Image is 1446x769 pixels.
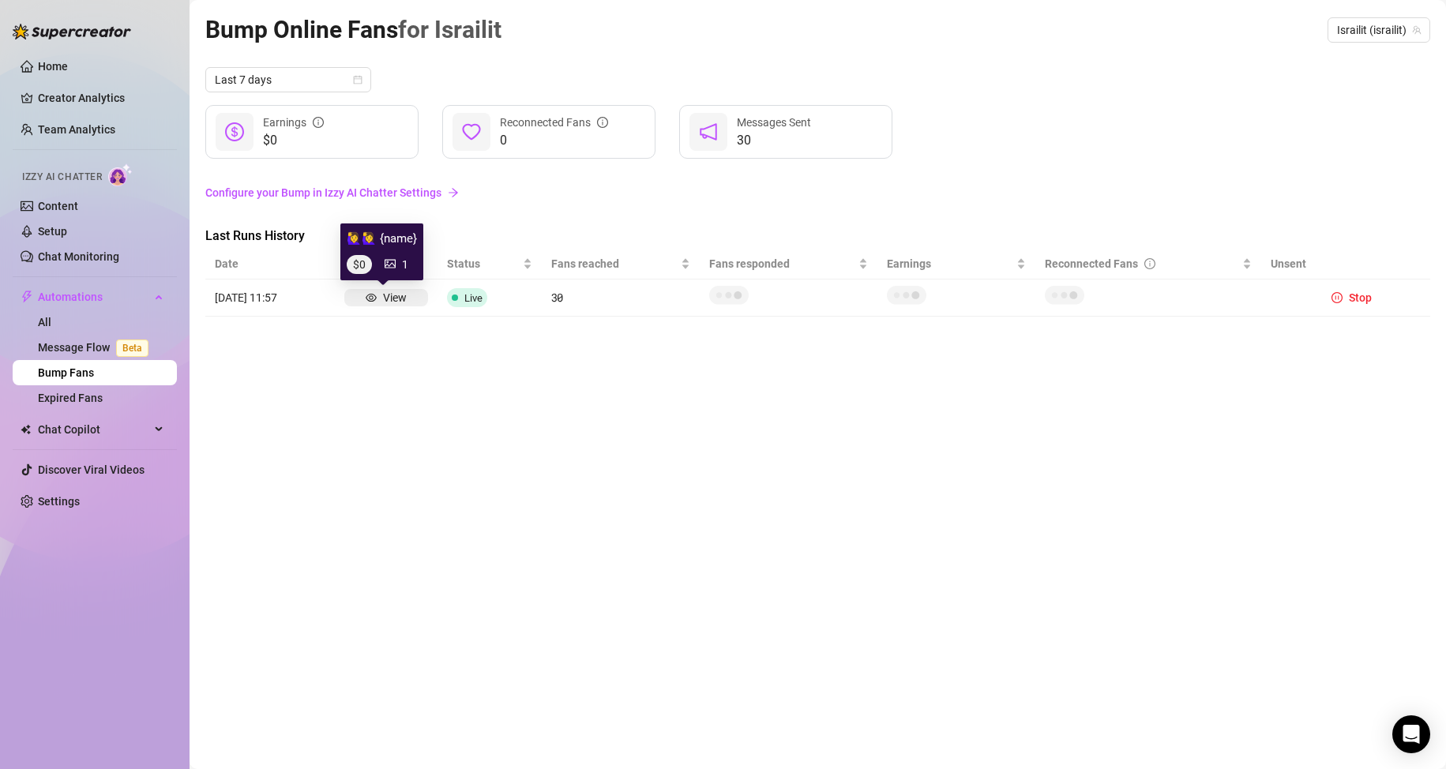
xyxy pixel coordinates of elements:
div: 1 [402,256,408,273]
article: Bump Online Fans [205,11,501,48]
span: Israilit (israilit) [1337,18,1421,42]
span: team [1412,25,1422,35]
div: Open Intercom Messenger [1392,715,1430,753]
a: Creator Analytics [38,85,164,111]
th: Fans reached [542,249,700,279]
span: thunderbolt [21,291,33,303]
article: 🙋‍♀️🙋‍♀️ {name} [347,230,417,249]
span: Chat Copilot [38,417,150,442]
span: dollar [225,122,244,141]
span: info-circle [597,117,608,128]
div: Earnings [263,114,324,131]
span: Live [464,292,483,304]
span: Last Runs History [205,227,471,246]
th: Unsent [1261,249,1316,279]
img: Chat Copilot [21,424,31,435]
span: pause-circle [1331,292,1343,303]
a: All [38,316,51,328]
th: Earnings [877,249,1035,279]
span: Automations [38,284,150,309]
span: Izzy AI Chatter [22,170,102,185]
span: picture [385,259,396,270]
span: 0 [500,131,608,150]
span: Stop [1349,291,1372,304]
span: Fans reached [551,255,678,272]
span: calendar [353,75,362,84]
span: eye [366,292,377,303]
a: Setup [38,225,67,238]
span: info-circle [313,117,324,128]
a: Content [38,200,78,212]
span: Last 7 days [215,68,362,92]
span: Fans responded [709,255,856,272]
img: AI Chatter [108,163,133,186]
a: Configure your Bump in Izzy AI Chatter Settingsarrow-right [205,178,1430,208]
span: Status [447,255,520,272]
span: info-circle [1144,258,1155,269]
a: Team Analytics [38,123,115,136]
span: Earnings [887,255,1013,272]
div: Reconnected Fans [500,114,608,131]
button: Stop [1325,288,1378,307]
a: Expired Fans [38,392,103,404]
a: Chat Monitoring [38,250,119,263]
article: [DATE] 11:57 [215,289,325,306]
th: Fans responded [700,249,878,279]
a: Message FlowBeta [38,341,155,354]
div: View [383,289,407,306]
span: for Israilit [398,16,501,43]
span: $0 [263,131,324,150]
span: $0 [347,255,372,274]
a: Home [38,60,68,73]
a: Configure your Bump in Izzy AI Chatter Settings [205,184,1430,201]
span: notification [699,122,718,141]
span: 30 [737,131,811,150]
span: Beta [116,339,148,357]
th: Date [205,249,335,279]
span: Messages Sent [737,116,811,129]
a: Discover Viral Videos [38,463,145,476]
th: Status [438,249,542,279]
span: arrow-right [448,187,459,198]
a: Bump Fans [38,366,94,379]
article: 30 [551,289,690,306]
th: Message [335,249,438,279]
img: logo-BBDzfeDw.svg [13,24,131,39]
a: Settings [38,495,80,508]
span: heart [462,122,481,141]
div: Reconnected Fans [1045,255,1239,272]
